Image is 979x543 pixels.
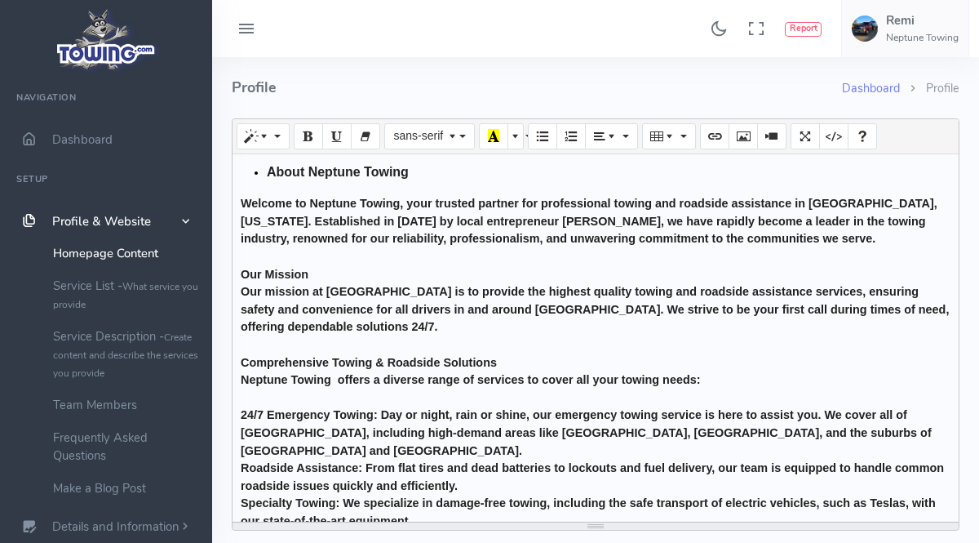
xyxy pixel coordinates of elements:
[900,80,959,98] li: Profile
[241,285,949,333] b: Our mission at [GEOGRAPHIC_DATA] is to provide the highest quality towing and roadside assistance...
[41,389,212,421] a: Team Members
[52,131,113,148] span: Dashboard
[642,123,695,149] button: Table
[507,123,524,149] button: More Color
[842,80,900,96] a: Dashboard
[52,519,179,536] span: Details and Information
[585,123,638,149] button: Paragraph
[785,22,822,37] button: Report
[322,123,352,149] button: Underline (CTRL+U)
[41,237,212,269] a: Homepage Content
[232,57,842,118] h4: Profile
[886,33,959,43] h6: Neptune Towing
[294,123,323,149] button: Bold (CTRL+B)
[267,165,409,179] b: About Neptune Towing
[241,197,937,245] b: Welcome to Neptune Towing, your trusted partner for professional towing and roadside assistance i...
[848,123,877,149] button: Help
[757,123,786,149] button: Video
[241,373,701,386] b: Neptune Towing offers a diverse range of services to cover all your towing needs:
[233,523,959,530] div: resize
[479,123,508,149] button: Recent Color
[241,356,497,369] b: Comprehensive Towing & Roadside Solutions
[51,5,162,74] img: logo
[819,123,848,149] button: Code View
[886,14,959,27] h5: Remi
[241,408,932,456] b: 24/7 Emergency Towing: Day or night, rain or shine, our emergency towing service is here to assis...
[384,123,474,149] button: Font Family
[241,268,308,281] b: Our Mission
[791,123,820,149] button: Full Screen
[237,123,290,149] button: Style
[41,472,212,505] a: Make a Blog Post
[700,123,729,149] button: Link (CTRL+K)
[241,461,944,492] b: Roadside Assistance: From flat tires and dead batteries to lockouts and fuel delivery, our team i...
[41,269,212,320] a: Service List -What service you provide
[528,123,557,149] button: Unordered list (CTRL+SHIFT+NUM7)
[241,496,936,527] b: Specialty Towing: We specialize in damage-free towing, including the safe transport of electric v...
[852,16,878,42] img: user-image
[41,320,212,389] a: Service Description -Create content and describe the services you provide
[53,331,198,380] small: Create content and describe the services you provide
[393,129,443,142] span: sans-serif
[41,421,212,472] a: Frequently Asked Questions
[52,213,151,229] span: Profile & Website
[729,123,758,149] button: Picture
[53,280,198,311] small: What service you provide
[556,123,586,149] button: Ordered list (CTRL+SHIFT+NUM8)
[351,123,380,149] button: Remove Font Style (CTRL+\)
